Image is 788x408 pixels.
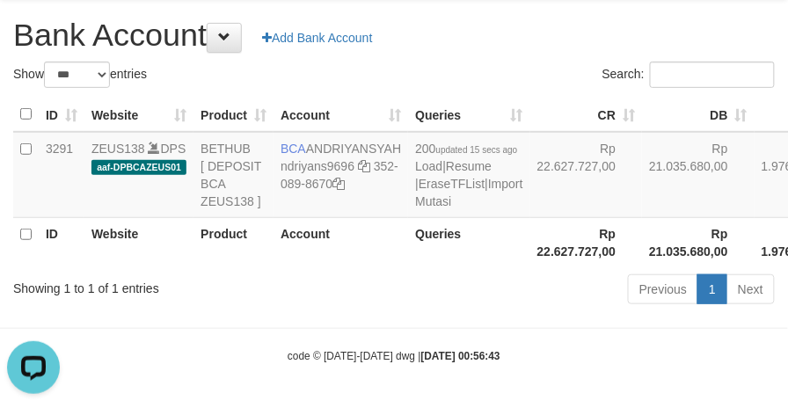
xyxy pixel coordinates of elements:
[642,132,755,218] td: Rp 21.035.680,00
[650,62,775,88] input: Search:
[193,217,274,267] th: Product
[628,274,698,304] a: Previous
[697,274,727,304] a: 1
[415,177,522,208] a: Import Mutasi
[642,217,755,267] th: Rp 21.035.680,00
[530,132,643,218] td: Rp 22.627.727,00
[274,132,408,218] td: ANDRIYANSYAH 352-089-8670
[446,159,492,173] a: Resume
[13,273,315,297] div: Showing 1 to 1 of 1 entries
[332,177,345,191] a: Copy 3520898670 to clipboard
[415,142,522,208] span: | | |
[91,160,186,175] span: aaf-DPBCAZEUS01
[193,132,274,218] td: BETHUB [ DEPOSIT BCA ZEUS138 ]
[642,98,755,132] th: DB: activate to sort column ascending
[274,98,408,132] th: Account: activate to sort column ascending
[358,159,370,173] a: Copy ndriyans9696 to clipboard
[84,217,193,267] th: Website
[408,98,529,132] th: Queries: activate to sort column ascending
[281,142,306,156] span: BCA
[13,18,775,53] h1: Bank Account
[251,23,383,53] a: Add Bank Account
[530,217,643,267] th: Rp 22.627.727,00
[288,350,500,362] small: code © [DATE]-[DATE] dwg |
[44,62,110,88] select: Showentries
[415,159,442,173] a: Load
[421,350,500,362] strong: [DATE] 00:56:43
[436,145,518,155] span: updated 15 secs ago
[39,98,84,132] th: ID: activate to sort column ascending
[726,274,775,304] a: Next
[91,142,145,156] a: ZEUS138
[281,159,354,173] a: ndriyans9696
[602,62,775,88] label: Search:
[39,217,84,267] th: ID
[13,62,147,88] label: Show entries
[84,98,193,132] th: Website: activate to sort column ascending
[408,217,529,267] th: Queries
[7,7,60,60] button: Open LiveChat chat widget
[274,217,408,267] th: Account
[419,177,485,191] a: EraseTFList
[530,98,643,132] th: CR: activate to sort column ascending
[193,98,274,132] th: Product: activate to sort column ascending
[415,142,517,156] span: 200
[39,132,84,218] td: 3291
[84,132,193,218] td: DPS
